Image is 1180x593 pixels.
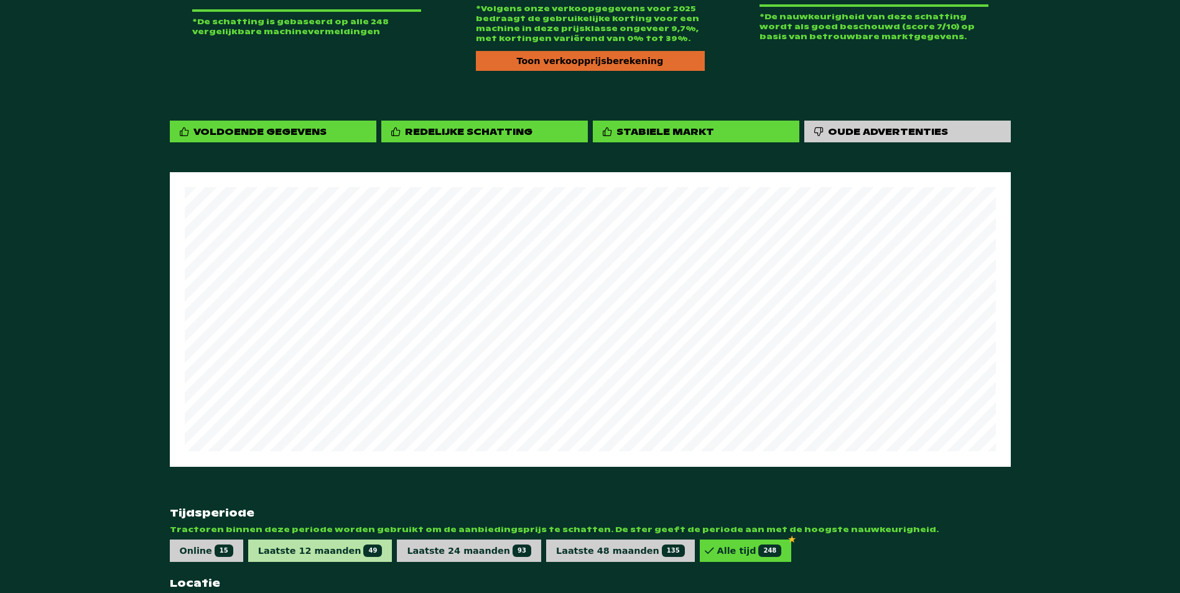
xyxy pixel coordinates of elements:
p: *De nauwkeurigheid van deze schatting wordt als goed beschouwd (score 7/10) op basis van betrouwb... [760,12,988,42]
div: Online [180,545,233,557]
div: Voldoende gegevens [193,126,327,137]
span: 135 [662,545,685,557]
div: Stabiele markt [593,121,799,142]
div: Oude advertenties [828,126,948,137]
div: Oude advertenties [804,121,1011,142]
span: 15 [215,545,233,557]
div: Redelijke schatting [381,121,588,142]
div: Laatste 24 maanden [407,545,531,557]
strong: Locatie [170,577,1011,590]
p: *Volgens onze verkoopgegevens voor 2025 bedraagt de gebruikelijke korting voor een machine in dez... [476,4,705,44]
span: 93 [513,545,531,557]
p: *De schatting is gebaseerd op alle 248 vergelijkbare machinevermeldingen [192,17,421,37]
span: 248 [758,545,781,557]
span: 49 [363,545,382,557]
div: Alle tijd [717,545,782,557]
span: Tractoren binnen deze periode worden gebruikt om de aanbiedingsprijs te schatten. De ster geeft d... [170,525,1011,535]
div: Laatste 48 maanden [556,545,685,557]
div: Redelijke schatting [405,126,532,137]
div: Voldoende gegevens [170,121,376,142]
div: Stabiele markt [616,126,714,137]
div: Toon verkoopprijsberekening [476,51,705,71]
strong: Tijdsperiode [170,507,1011,520]
div: Laatste 12 maanden [258,545,383,557]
